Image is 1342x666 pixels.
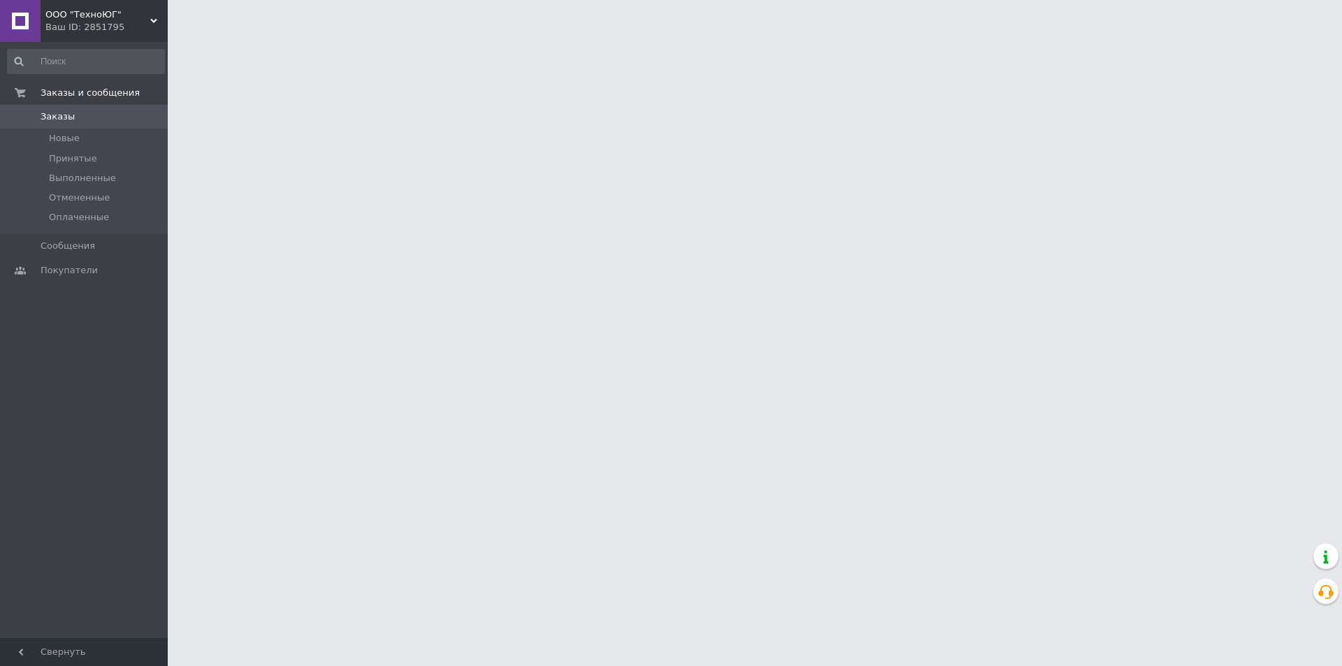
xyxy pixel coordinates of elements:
[49,152,97,165] span: Принятые
[41,264,98,277] span: Покупатели
[49,191,110,204] span: Отмененные
[7,49,165,74] input: Поиск
[41,240,95,252] span: Сообщения
[45,21,168,34] div: Ваш ID: 2851795
[45,8,150,21] span: ООО "ТехноЮГ"
[41,87,140,99] span: Заказы и сообщения
[41,110,75,123] span: Заказы
[49,211,109,224] span: Оплаченные
[49,132,80,145] span: Новые
[49,172,116,184] span: Выполненные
